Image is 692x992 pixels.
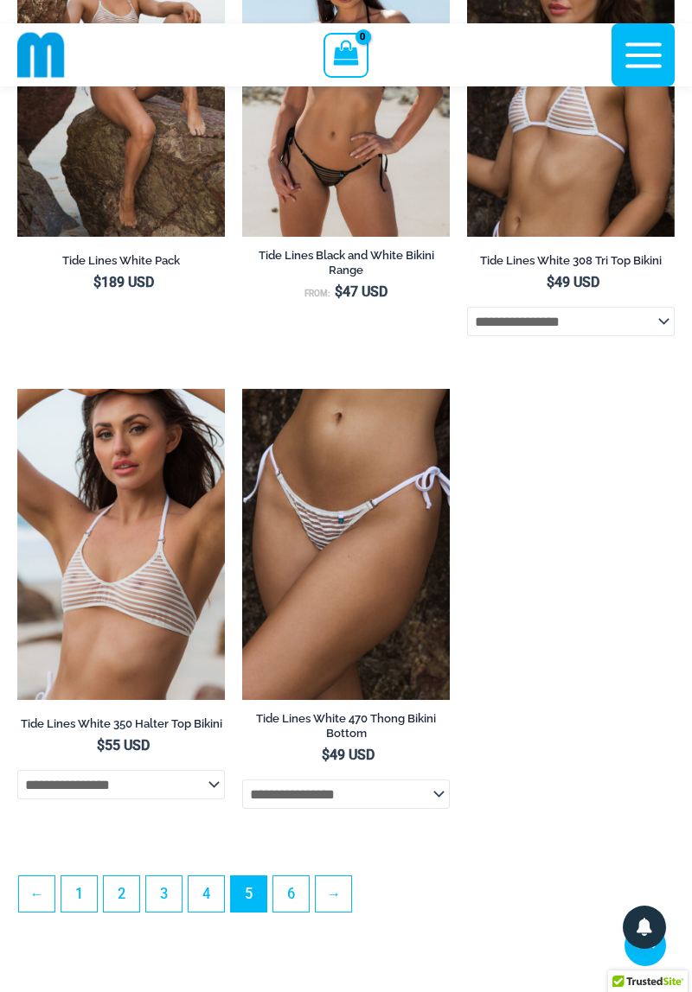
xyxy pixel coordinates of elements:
a: View Shopping Cart, empty [324,33,368,78]
a: Page 6 [273,876,309,912]
a: Tide Lines White 308 Tri Top Bikini [467,253,675,274]
a: Page 2 [104,876,139,912]
a: ← [19,876,54,912]
img: Tide Lines White 350 Halter Top 01 [17,389,225,700]
a: Tide Lines White 350 Halter Top 01Tide Lines White 350 Halter Top 480 MicroTide Lines White 350 H... [17,389,225,700]
nav: Product Pagination [17,875,675,921]
a: Tide Lines White 470 Thong Bikini Bottom [242,711,450,747]
h2: Tide Lines White 308 Tri Top Bikini [467,253,675,268]
span: $ [335,283,343,300]
img: Tide Lines White 470 Thong 01 [242,389,450,700]
a: Page 4 [189,876,224,912]
span: $ [93,274,101,290]
span: Page 5 [231,876,266,912]
h2: Tide Lines White Pack [17,253,225,268]
a: Page 3 [146,876,182,912]
a: Tide Lines White 470 Thong 01Tide Lines White 470 Thong 02Tide Lines White 470 Thong 02 [242,389,450,700]
a: Tide Lines Black and White Bikini Range [242,248,450,283]
a: Tide Lines White 350 Halter Top Bikini [17,716,225,737]
a: → [316,876,351,912]
bdi: 49 USD [322,747,375,763]
h2: Tide Lines Black and White Bikini Range [242,248,450,277]
bdi: 49 USD [547,274,599,290]
img: cropped mm emblem [17,31,65,79]
h2: Tide Lines White 350 Halter Top Bikini [17,716,225,731]
a: Tide Lines White Pack [17,253,225,274]
bdi: 47 USD [335,283,388,300]
span: $ [322,747,330,763]
span: $ [547,274,554,290]
a: Page 1 [61,876,97,912]
span: $ [97,737,105,754]
bdi: 189 USD [93,274,154,290]
h2: Tide Lines White 470 Thong Bikini Bottom [242,711,450,741]
bdi: 55 USD [97,737,150,754]
span: From: [304,289,330,298]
